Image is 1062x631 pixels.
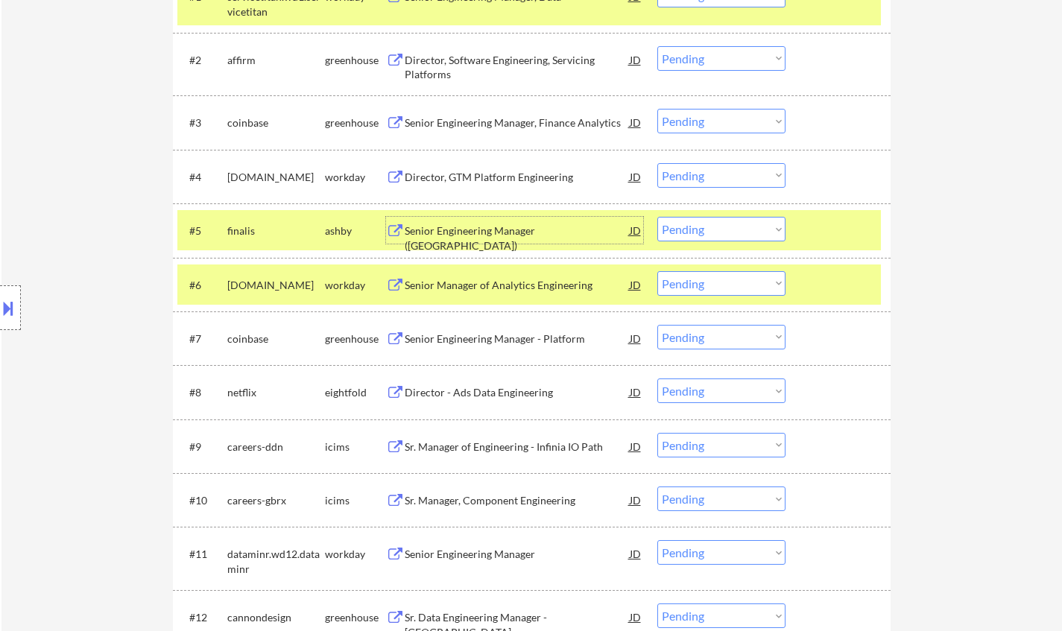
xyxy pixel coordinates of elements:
[189,53,215,68] div: #2
[227,547,325,576] div: dataminr.wd12.dataminr
[628,603,643,630] div: JD
[405,278,630,293] div: Senior Manager of Analytics Engineering
[628,163,643,190] div: JD
[405,547,630,562] div: Senior Engineering Manager
[405,170,630,185] div: Director, GTM Platform Engineering
[227,440,325,454] div: careers-ddn
[227,332,325,346] div: coinbase
[405,493,630,508] div: Sr. Manager, Component Engineering
[227,223,325,238] div: finalis
[227,170,325,185] div: [DOMAIN_NAME]
[325,115,386,130] div: greenhouse
[628,109,643,136] div: JD
[325,547,386,562] div: workday
[325,440,386,454] div: icims
[189,610,215,625] div: #12
[628,325,643,352] div: JD
[325,278,386,293] div: workday
[628,217,643,244] div: JD
[227,53,325,68] div: affirm
[189,547,215,562] div: #11
[227,115,325,130] div: coinbase
[227,610,325,625] div: cannondesign
[405,440,630,454] div: Sr. Manager of Engineering - Infinia IO Path
[628,46,643,73] div: JD
[405,115,630,130] div: Senior Engineering Manager, Finance Analytics
[405,223,630,253] div: Senior Engineering Manager ([GEOGRAPHIC_DATA])
[325,385,386,400] div: eightfold
[325,170,386,185] div: workday
[628,378,643,405] div: JD
[227,278,325,293] div: [DOMAIN_NAME]
[325,610,386,625] div: greenhouse
[227,493,325,508] div: careers-gbrx
[405,385,630,400] div: Director - Ads Data Engineering
[405,53,630,82] div: Director, Software Engineering, Servicing Platforms
[628,486,643,513] div: JD
[628,540,643,567] div: JD
[628,271,643,298] div: JD
[325,332,386,346] div: greenhouse
[325,53,386,68] div: greenhouse
[325,493,386,508] div: icims
[405,332,630,346] div: Senior Engineering Manager - Platform
[325,223,386,238] div: ashby
[227,385,325,400] div: netflix
[628,433,643,460] div: JD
